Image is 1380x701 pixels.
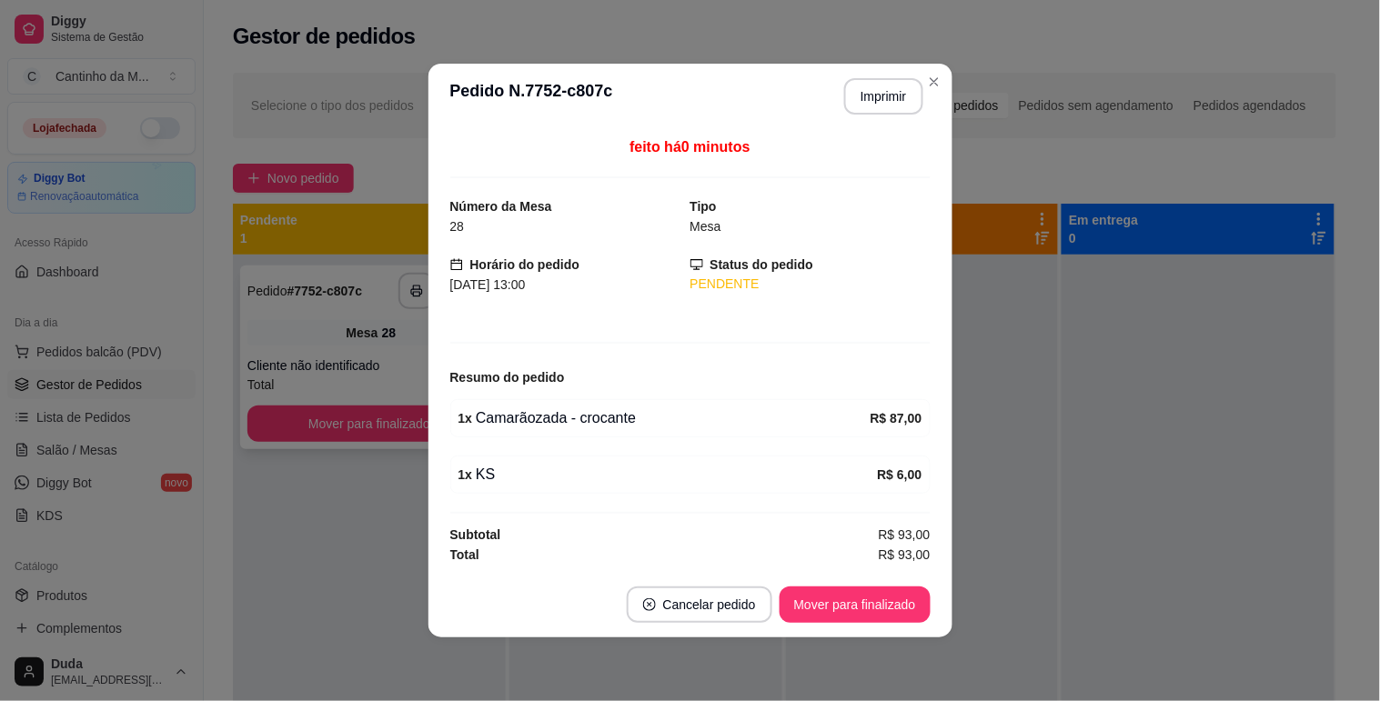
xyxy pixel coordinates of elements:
[871,411,922,426] strong: R$ 87,00
[627,586,772,623] button: close-circleCancelar pedido
[690,219,721,234] span: Mesa
[630,139,750,155] span: feito há 0 minutos
[450,527,501,542] strong: Subtotal
[877,467,922,482] strong: R$ 6,00
[879,525,931,545] span: R$ 93,00
[458,464,878,486] div: KS
[450,78,613,115] h3: Pedido N. 7752-c807c
[690,199,717,214] strong: Tipo
[920,67,949,96] button: Close
[450,199,552,214] strong: Número da Mesa
[710,257,814,272] strong: Status do pedido
[450,370,565,385] strong: Resumo do pedido
[450,219,465,234] span: 28
[879,545,931,565] span: R$ 93,00
[458,411,473,426] strong: 1 x
[458,467,473,482] strong: 1 x
[458,407,871,429] div: Camarãozada - crocante
[450,277,526,292] span: [DATE] 13:00
[780,586,931,623] button: Mover para finalizado
[450,547,479,562] strong: Total
[844,78,923,115] button: Imprimir
[690,258,703,271] span: desktop
[470,257,580,272] strong: Horário do pedido
[450,258,463,271] span: calendar
[643,598,656,611] span: close-circle
[690,275,931,294] div: PENDENTE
